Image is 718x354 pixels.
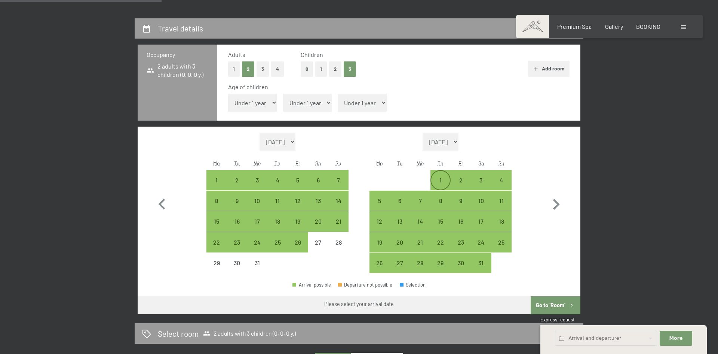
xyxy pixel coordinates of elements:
[324,300,394,308] div: Please select your arrival date
[267,191,288,211] div: Arrival possible
[669,335,683,342] span: More
[206,232,227,252] div: Mon Dec 22 2025
[295,160,300,166] abbr: Friday
[267,211,288,232] div: Arrival possible
[660,331,692,346] button: More
[430,191,451,211] div: Thu Jan 08 2026
[390,191,410,211] div: Tue Jan 06 2026
[491,191,512,211] div: Sun Jan 11 2026
[206,211,227,232] div: Mon Dec 15 2025
[315,61,327,77] button: 1
[227,191,247,211] div: Arrival possible
[471,253,491,273] div: Sat Jan 31 2026
[207,218,226,237] div: 15
[329,239,348,258] div: 28
[417,160,424,166] abbr: Wednesday
[471,170,491,190] div: Arrival possible
[328,211,349,232] div: Sun Dec 21 2025
[206,211,227,232] div: Arrival possible
[471,232,491,252] div: Sat Jan 24 2026
[458,160,463,166] abbr: Friday
[247,191,267,211] div: Wed Dec 10 2025
[247,170,267,190] div: Arrival possible
[308,170,328,190] div: Sat Dec 06 2025
[491,232,512,252] div: Sun Jan 25 2026
[390,253,410,273] div: Tue Jan 27 2026
[329,177,348,196] div: 7
[206,191,227,211] div: Mon Dec 08 2025
[491,170,512,190] div: Arrival possible
[369,211,390,232] div: Arrival possible
[329,198,348,217] div: 14
[227,191,247,211] div: Tue Dec 09 2025
[471,232,491,252] div: Arrival possible
[451,232,471,252] div: Arrival possible
[369,232,390,252] div: Arrival possible
[308,191,328,211] div: Sat Dec 13 2025
[247,232,267,252] div: Arrival possible
[528,61,570,77] button: Add room
[309,218,328,237] div: 20
[491,191,512,211] div: Arrival possible
[248,177,267,196] div: 3
[328,191,349,211] div: Arrival possible
[451,253,471,273] div: Fri Jan 30 2026
[206,232,227,252] div: Arrival possible
[206,253,227,273] div: Mon Dec 29 2025
[438,160,444,166] abbr: Thursday
[390,232,410,252] div: Tue Jan 20 2026
[227,253,247,273] div: Arrival not possible
[397,160,403,166] abbr: Tuesday
[267,232,288,252] div: Thu Dec 25 2025
[370,239,389,258] div: 19
[411,218,429,237] div: 14
[431,239,450,258] div: 22
[369,232,390,252] div: Mon Jan 19 2026
[478,160,484,166] abbr: Saturday
[492,177,511,196] div: 4
[335,160,341,166] abbr: Sunday
[451,170,471,190] div: Arrival possible
[491,211,512,232] div: Sun Jan 18 2026
[206,253,227,273] div: Arrival not possible
[390,191,410,211] div: Arrival possible
[247,170,267,190] div: Wed Dec 03 2025
[471,211,491,232] div: Arrival possible
[390,211,410,232] div: Tue Jan 13 2026
[227,211,247,232] div: Tue Dec 16 2025
[531,296,580,314] button: Go to ‘Room’
[151,133,173,273] button: Previous month
[390,198,409,217] div: 6
[242,61,254,77] button: 2
[268,198,287,217] div: 11
[248,218,267,237] div: 17
[369,211,390,232] div: Mon Jan 12 2026
[369,253,390,273] div: Mon Jan 26 2026
[557,23,592,30] a: Premium Spa
[338,282,393,287] div: Departure not possible
[410,211,430,232] div: Arrival possible
[206,170,227,190] div: Arrival possible
[147,51,208,59] h3: Occupancy
[288,177,307,196] div: 5
[227,170,247,190] div: Tue Dec 02 2025
[410,191,430,211] div: Arrival possible
[227,170,247,190] div: Arrival possible
[206,191,227,211] div: Arrival possible
[227,253,247,273] div: Tue Dec 30 2025
[472,260,490,279] div: 31
[288,232,308,252] div: Arrival possible
[288,218,307,237] div: 19
[288,191,308,211] div: Fri Dec 12 2025
[329,218,348,237] div: 21
[268,239,287,258] div: 25
[430,211,451,232] div: Arrival possible
[369,253,390,273] div: Arrival possible
[247,232,267,252] div: Wed Dec 24 2025
[431,260,450,279] div: 29
[301,61,313,77] button: 0
[308,232,328,252] div: Sat Dec 27 2025
[328,232,349,252] div: Sun Dec 28 2025
[540,317,575,323] span: Express request
[451,177,470,196] div: 2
